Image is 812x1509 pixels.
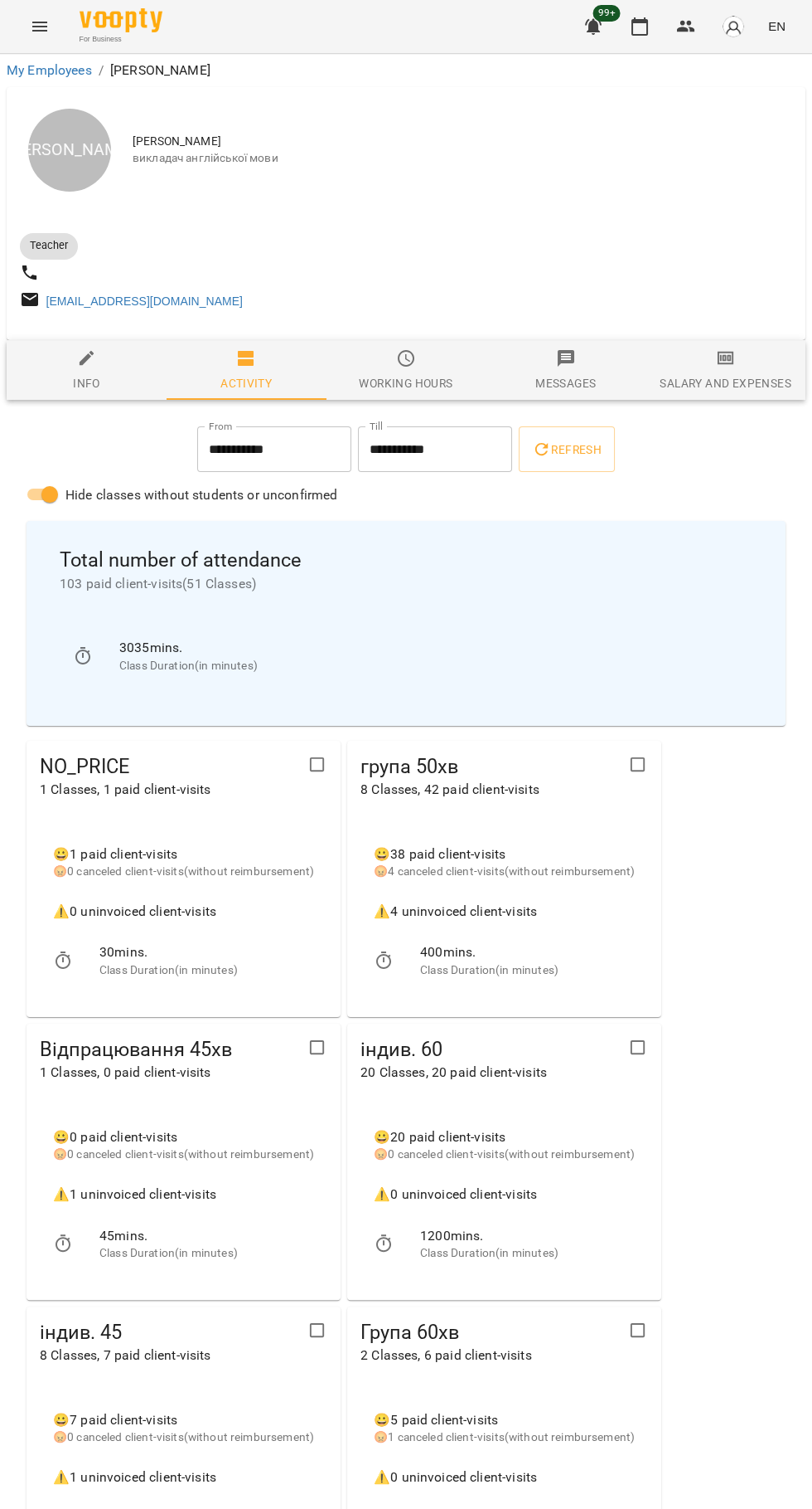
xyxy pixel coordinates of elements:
span: 😀 0 paid client-visits [53,1129,177,1145]
div: [PERSON_NAME] [28,109,111,192]
p: 20 Classes , 20 paid client-visits [360,1063,621,1083]
button: Menu [20,7,60,46]
a: [EMAIL_ADDRESS][DOMAIN_NAME] [46,294,243,308]
p: [PERSON_NAME] [110,61,210,80]
span: Hide classes without students or unconfirmed [65,485,338,505]
img: avatar_s.png [722,15,745,38]
span: EN [768,17,785,35]
p: 30 mins. [99,942,314,962]
span: 😡 0 canceled client-visits(without reimbursement) [374,1147,635,1161]
div: Working hours [359,373,452,393]
img: Voopty Logo [80,8,162,32]
p: 1200 mins. [420,1226,635,1246]
button: Refresh [519,426,615,473]
span: 😀 7 paid client-visits [53,1412,177,1428]
span: 103 paid client-visits ( 51 Classes ) [60,574,752,594]
p: 8 Classes , 42 paid client-visits [360,780,621,800]
span: Відпрацювання 45хв [40,1037,300,1063]
nav: breadcrumb [7,61,805,80]
p: Class Duration(in minutes) [119,658,739,674]
p: 2 Classes , 6 paid client-visits [360,1346,621,1365]
button: EN [761,11,792,41]
span: Refresh [532,440,602,460]
div: Activity [220,373,272,393]
p: 8 Classes , 7 paid client-visits [40,1346,300,1365]
span: For Business [80,34,162,45]
span: 😡 0 canceled client-visits(without reimbursement) [53,1430,314,1443]
span: 😀 5 paid client-visits [374,1412,498,1428]
a: My Employees [7,62,92,78]
p: Class Duration(in minutes) [99,1245,314,1262]
p: Class Duration(in minutes) [420,962,635,979]
span: викладач англійської мови [133,150,792,167]
span: 😀 38 paid client-visits [374,846,505,862]
span: 😡 4 canceled client-visits(without reimbursement) [374,864,635,878]
p: 1 Classes , 1 paid client-visits [40,780,300,800]
span: ⚠️ 0 uninvoiced client-visits [374,1469,537,1485]
p: Class Duration(in minutes) [99,962,314,979]
span: 😡 0 canceled client-visits(without reimbursement) [53,864,314,878]
span: Teacher [20,238,78,253]
span: ⚠️ 0 uninvoiced client-visits [374,1186,537,1202]
p: 3035 mins. [119,638,739,658]
span: [PERSON_NAME] [133,134,792,150]
span: 99+ [593,5,621,22]
p: 400 mins. [420,942,635,962]
span: NO_PRICE [40,754,300,780]
div: Info [73,373,100,393]
p: 1 Classes , 0 paid client-visits [40,1063,300,1083]
span: група 50хв [360,754,621,780]
p: 45 mins. [99,1226,314,1246]
span: Total number of attendance [60,548,752,573]
span: 😀 20 paid client-visits [374,1129,505,1145]
span: Група 60хв [360,1320,621,1346]
span: 😡 1 canceled client-visits(without reimbursement) [374,1430,635,1443]
span: ⚠️ 0 uninvoiced client-visits [53,903,216,919]
span: ⚠️ 1 uninvoiced client-visits [53,1469,216,1485]
div: Messages [535,373,596,393]
span: ⚠️ 4 uninvoiced client-visits [374,903,537,919]
span: 😡 0 canceled client-visits(without reimbursement) [53,1147,314,1161]
span: індив. 60 [360,1037,621,1063]
div: Salary and Expenses [660,373,790,393]
span: ⚠️ 1 uninvoiced client-visits [53,1186,216,1202]
span: індив. 45 [40,1320,300,1346]
li: / [99,61,104,80]
span: 😀 1 paid client-visits [53,846,177,862]
p: Class Duration(in minutes) [420,1245,635,1262]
